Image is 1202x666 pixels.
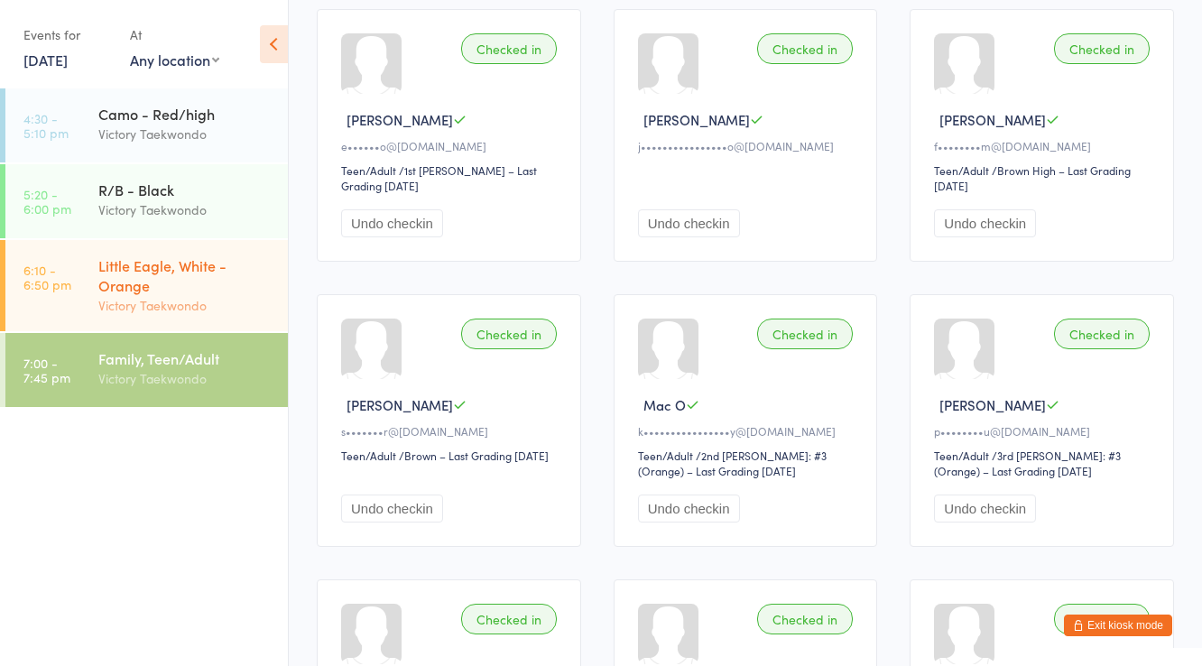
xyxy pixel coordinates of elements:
[461,33,557,64] div: Checked in
[1054,33,1150,64] div: Checked in
[638,448,693,463] div: Teen/Adult
[341,423,562,439] div: s•••••••r@[DOMAIN_NAME]
[130,20,219,50] div: At
[638,423,859,439] div: k••••••••••••••••y@[DOMAIN_NAME]
[934,209,1036,237] button: Undo checkin
[638,448,827,478] span: / 2nd [PERSON_NAME]: #3 (Orange) – Last Grading [DATE]
[5,240,288,331] a: 6:10 -6:50 pmLittle Eagle, White - OrangeVictory Taekwondo
[98,368,273,389] div: Victory Taekwondo
[934,162,1131,193] span: / Brown High – Last Grading [DATE]
[98,199,273,220] div: Victory Taekwondo
[638,495,740,523] button: Undo checkin
[1054,319,1150,349] div: Checked in
[638,138,859,153] div: j••••••••••••••••o@[DOMAIN_NAME]
[98,104,273,124] div: Camo - Red/high
[23,263,71,291] time: 6:10 - 6:50 pm
[934,448,1121,478] span: / 3rd [PERSON_NAME]: #3 (Orange) – Last Grading [DATE]
[461,604,557,634] div: Checked in
[934,495,1036,523] button: Undo checkin
[341,138,562,153] div: e••••••o@[DOMAIN_NAME]
[23,20,112,50] div: Events for
[98,255,273,295] div: Little Eagle, White - Orange
[23,50,68,69] a: [DATE]
[757,33,853,64] div: Checked in
[939,395,1046,414] span: [PERSON_NAME]
[341,209,443,237] button: Undo checkin
[461,319,557,349] div: Checked in
[23,187,71,216] time: 5:20 - 6:00 pm
[1064,615,1172,636] button: Exit kiosk mode
[934,423,1155,439] div: p••••••••u@[DOMAIN_NAME]
[341,448,396,463] div: Teen/Adult
[347,110,453,129] span: [PERSON_NAME]
[643,110,750,129] span: [PERSON_NAME]
[757,319,853,349] div: Checked in
[5,333,288,407] a: 7:00 -7:45 pmFamily, Teen/AdultVictory Taekwondo
[934,138,1155,153] div: f••••••••m@[DOMAIN_NAME]
[341,162,537,193] span: / 1st [PERSON_NAME] – Last Grading [DATE]
[939,110,1046,129] span: [PERSON_NAME]
[98,295,273,316] div: Victory Taekwondo
[5,88,288,162] a: 4:30 -5:10 pmCamo - Red/highVictory Taekwondo
[341,162,396,178] div: Teen/Adult
[23,356,70,384] time: 7:00 - 7:45 pm
[757,604,853,634] div: Checked in
[1054,604,1150,634] div: Checked in
[5,164,288,238] a: 5:20 -6:00 pmR/B - BlackVictory Taekwondo
[643,395,686,414] span: Mac O
[347,395,453,414] span: [PERSON_NAME]
[98,124,273,144] div: Victory Taekwondo
[399,448,549,463] span: / Brown – Last Grading [DATE]
[98,348,273,368] div: Family, Teen/Adult
[23,111,69,140] time: 4:30 - 5:10 pm
[98,180,273,199] div: R/B - Black
[934,448,989,463] div: Teen/Adult
[130,50,219,69] div: Any location
[341,495,443,523] button: Undo checkin
[934,162,989,178] div: Teen/Adult
[638,209,740,237] button: Undo checkin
